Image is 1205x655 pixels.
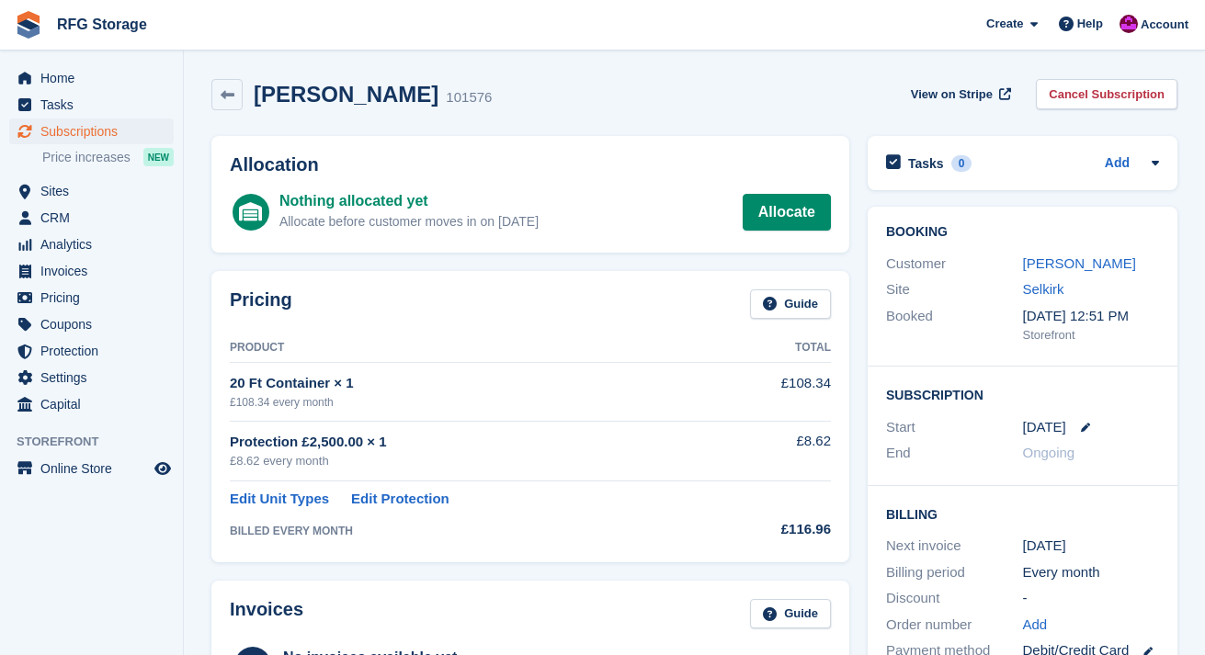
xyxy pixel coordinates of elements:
div: Discount [886,588,1023,609]
a: menu [9,391,174,417]
div: Every month [1023,562,1160,583]
div: £108.34 every month [230,394,720,411]
a: View on Stripe [904,79,1015,109]
a: menu [9,65,174,91]
a: menu [9,365,174,390]
a: Guide [750,289,831,320]
h2: Invoices [230,599,303,629]
span: Coupons [40,311,151,337]
a: Price increases NEW [42,147,174,167]
img: stora-icon-8386f47178a22dfd0bd8f6a31ec36ba5ce8667c1dd55bd0f319d3a0aa187defe.svg [15,11,42,39]
div: Order number [886,615,1023,636]
div: Booked [886,306,1023,344]
h2: [PERSON_NAME] [254,82,438,107]
span: Analytics [40,232,151,257]
div: 101576 [446,87,492,108]
h2: Billing [886,504,1159,523]
span: Protection [40,338,151,364]
div: Customer [886,254,1023,275]
div: Allocate before customer moves in on [DATE] [279,212,539,232]
span: Tasks [40,92,151,118]
div: Next invoice [886,536,1023,557]
th: Total [720,333,831,363]
h2: Booking [886,225,1159,240]
span: Account [1141,16,1188,34]
a: Allocate [743,194,831,231]
span: Price increases [42,149,131,166]
div: 20 Ft Container × 1 [230,373,720,394]
span: Invoices [40,258,151,284]
span: View on Stripe [911,85,993,104]
img: Russell Grieve [1120,15,1138,33]
span: Capital [40,391,151,417]
span: CRM [40,205,151,231]
a: Edit Protection [351,489,449,510]
span: Subscriptions [40,119,151,144]
span: Storefront [17,433,183,451]
a: RFG Storage [50,9,154,40]
a: menu [9,178,174,204]
span: Help [1077,15,1103,33]
a: menu [9,285,174,311]
h2: Allocation [230,154,831,175]
h2: Tasks [908,155,944,172]
div: Nothing allocated yet [279,190,539,212]
a: menu [9,205,174,231]
a: menu [9,119,174,144]
td: £8.62 [720,421,831,480]
a: Add [1105,153,1130,175]
span: Pricing [40,285,151,311]
div: End [886,443,1023,464]
a: menu [9,311,174,337]
th: Product [230,333,720,363]
a: menu [9,456,174,481]
a: Selkirk [1023,281,1064,297]
a: Add [1023,615,1048,636]
time: 2025-08-15 00:00:00 UTC [1023,417,1066,438]
div: Protection £2,500.00 × 1 [230,432,720,453]
div: [DATE] 12:51 PM [1023,306,1160,327]
span: Ongoing [1023,445,1075,460]
h2: Pricing [230,289,292,320]
div: Billing period [886,562,1023,583]
a: [PERSON_NAME] [1023,255,1136,271]
span: Sites [40,178,151,204]
a: Cancel Subscription [1036,79,1177,109]
h2: Subscription [886,385,1159,403]
span: Settings [40,365,151,390]
a: menu [9,232,174,257]
a: menu [9,338,174,364]
div: BILLED EVERY MONTH [230,523,720,539]
div: £8.62 every month [230,452,720,470]
span: Online Store [40,456,151,481]
div: [DATE] [1023,536,1160,557]
a: menu [9,92,174,118]
a: Edit Unit Types [230,489,329,510]
div: Storefront [1023,326,1160,344]
div: Start [886,417,1023,438]
td: £108.34 [720,363,831,421]
div: £116.96 [720,519,831,540]
a: Guide [750,599,831,629]
div: - [1023,588,1160,609]
div: 0 [951,155,972,172]
span: Create [986,15,1023,33]
span: Home [40,65,151,91]
div: NEW [143,148,174,166]
a: Preview store [152,457,174,480]
a: menu [9,258,174,284]
div: Site [886,279,1023,300]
